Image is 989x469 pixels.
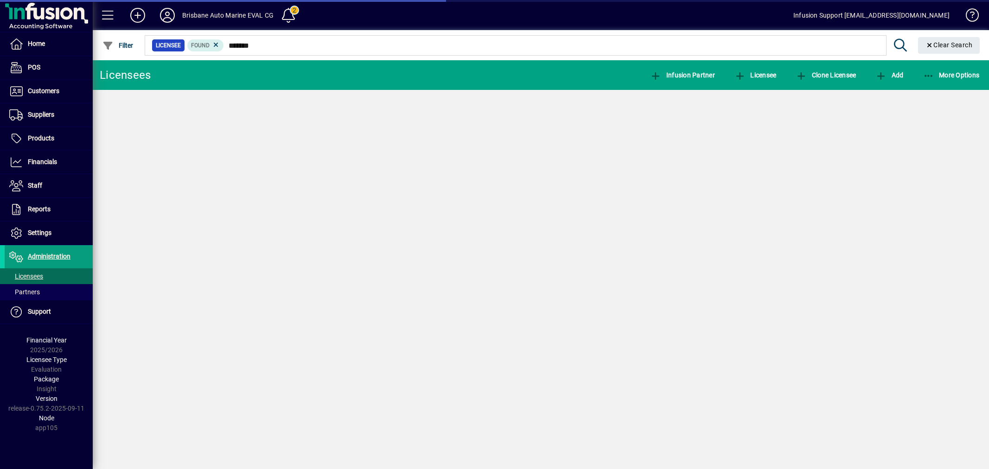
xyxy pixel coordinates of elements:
a: Knowledge Base [959,2,977,32]
span: Financials [28,158,57,165]
button: Add [873,67,906,83]
span: Financial Year [26,336,67,344]
span: POS [28,63,40,71]
button: Profile [153,7,182,24]
span: Clear Search [925,41,973,49]
span: Licensee Type [26,356,67,363]
span: Suppliers [28,111,54,118]
div: Infusion Support [EMAIL_ADDRESS][DOMAIN_NAME] [793,8,950,23]
a: Reports [5,198,93,221]
a: Suppliers [5,103,93,127]
div: Licensees [100,68,151,82]
span: Licensee [734,71,777,79]
a: Support [5,300,93,323]
span: Filter [102,42,134,49]
span: Customers [28,87,59,95]
a: Licensees [5,268,93,284]
span: Home [28,40,45,47]
button: Filter [100,37,136,54]
button: Licensee [732,67,779,83]
span: Node [39,414,54,422]
span: Licensees [9,273,43,280]
button: Clone Licensee [793,67,858,83]
a: Products [5,127,93,150]
span: Partners [9,288,40,296]
span: Version [36,395,57,402]
button: More Options [921,67,982,83]
a: Financials [5,151,93,174]
button: Infusion Partner [648,67,717,83]
a: Settings [5,222,93,245]
span: Infusion Partner [650,71,715,79]
span: More Options [923,71,980,79]
span: Add [875,71,903,79]
a: Customers [5,80,93,103]
span: Clone Licensee [796,71,856,79]
span: Licensee [156,41,181,50]
mat-chip: Found Status: Found [187,39,224,51]
span: Package [34,375,59,383]
span: Products [28,134,54,142]
button: Clear [918,37,980,54]
span: Staff [28,182,42,189]
a: Home [5,32,93,56]
span: Administration [28,253,70,260]
span: Reports [28,205,51,213]
div: Brisbane Auto Marine EVAL CG [182,8,274,23]
a: Staff [5,174,93,197]
span: Settings [28,229,51,236]
button: Add [123,7,153,24]
a: POS [5,56,93,79]
span: Support [28,308,51,315]
a: Partners [5,284,93,300]
span: Found [191,42,210,49]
